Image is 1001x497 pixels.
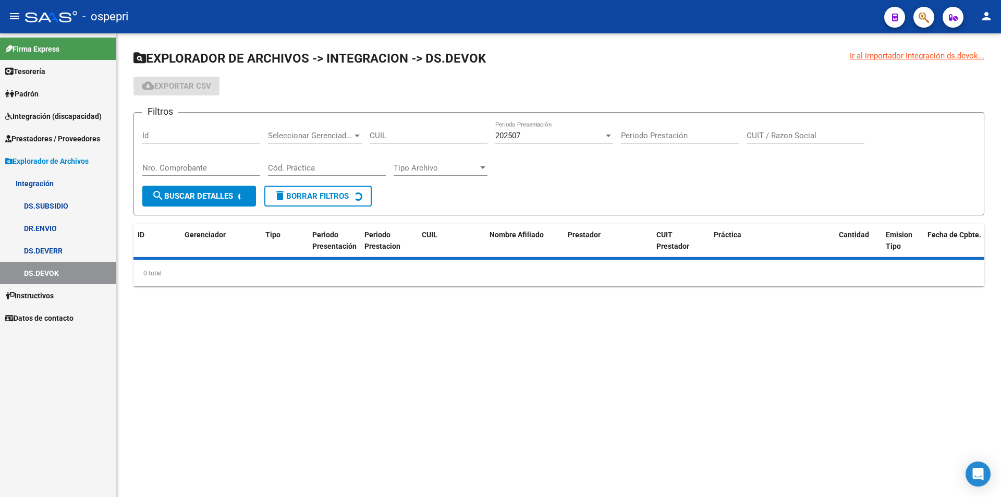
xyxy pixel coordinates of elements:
[138,231,144,239] span: ID
[5,155,89,167] span: Explorador de Archivos
[5,290,54,301] span: Instructivos
[142,186,256,207] button: Buscar Detalles
[133,224,180,258] datatable-header-cell: ID
[839,231,869,239] span: Cantidad
[152,189,164,202] mat-icon: search
[261,224,308,258] datatable-header-cell: Tipo
[152,191,233,201] span: Buscar Detalles
[495,131,520,140] span: 202507
[274,191,349,201] span: Borrar Filtros
[133,51,486,66] span: EXPLORADOR DE ARCHIVOS -> INTEGRACION -> DS.DEVOK
[142,104,178,119] h3: Filtros
[82,5,128,28] span: - ospepri
[882,224,923,258] datatable-header-cell: Emision Tipo
[308,224,360,258] datatable-header-cell: Periodo Presentación
[5,88,39,100] span: Padrón
[568,231,601,239] span: Prestador
[264,186,372,207] button: Borrar Filtros
[652,224,710,258] datatable-header-cell: CUIT Prestador
[564,224,652,258] datatable-header-cell: Prestador
[364,231,400,251] span: Periodo Prestacion
[8,10,21,22] mat-icon: menu
[980,10,993,22] mat-icon: person
[485,224,564,258] datatable-header-cell: Nombre Afiliado
[5,312,74,324] span: Datos de contacto
[394,163,478,173] span: Tipo Archivo
[312,231,357,251] span: Periodo Presentación
[714,231,741,239] span: Práctica
[5,133,100,144] span: Prestadores / Proveedores
[835,224,882,258] datatable-header-cell: Cantidad
[5,43,59,55] span: Firma Express
[185,231,226,239] span: Gerenciador
[268,131,352,140] span: Seleccionar Gerenciador
[418,224,485,258] datatable-header-cell: CUIL
[850,50,984,62] div: Ir al importador Integración ds.devok...
[966,462,991,487] div: Open Intercom Messenger
[927,231,981,239] span: Fecha de Cpbte.
[422,231,437,239] span: CUIL
[490,231,544,239] span: Nombre Afiliado
[5,111,102,122] span: Integración (discapacidad)
[133,260,984,286] div: 0 total
[180,224,261,258] datatable-header-cell: Gerenciador
[274,189,286,202] mat-icon: delete
[133,77,219,95] button: Exportar CSV
[5,66,45,77] span: Tesorería
[656,231,689,251] span: CUIT Prestador
[923,224,996,258] datatable-header-cell: Fecha de Cpbte.
[142,81,211,91] span: Exportar CSV
[886,231,912,251] span: Emision Tipo
[360,224,418,258] datatable-header-cell: Periodo Prestacion
[142,79,154,92] mat-icon: cloud_download
[710,224,835,258] datatable-header-cell: Práctica
[265,231,280,239] span: Tipo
